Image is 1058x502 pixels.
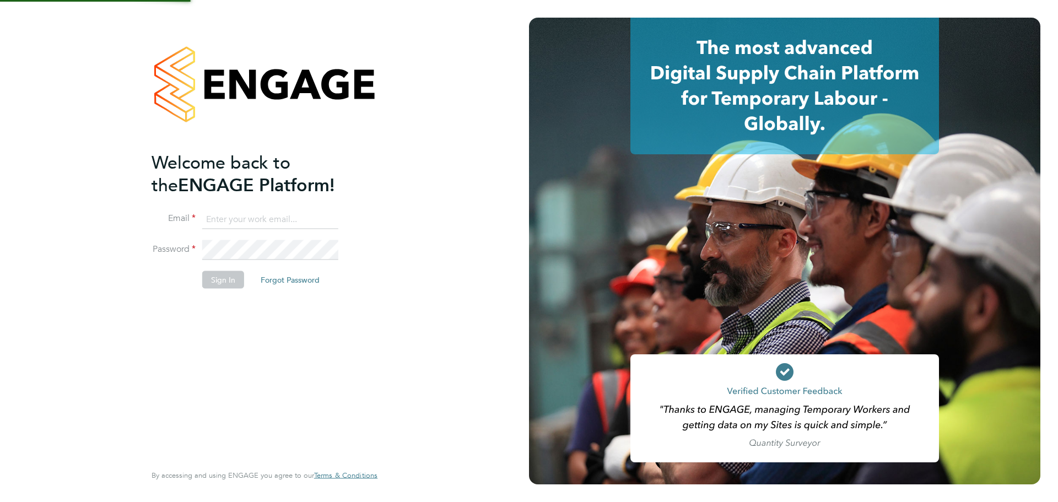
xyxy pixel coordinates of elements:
a: Terms & Conditions [314,471,377,480]
span: Welcome back to the [152,152,290,196]
button: Sign In [202,271,244,289]
label: Email [152,213,196,224]
label: Password [152,244,196,255]
button: Forgot Password [252,271,328,289]
input: Enter your work email... [202,209,338,229]
h2: ENGAGE Platform! [152,151,366,196]
span: By accessing and using ENGAGE you agree to our [152,471,377,480]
